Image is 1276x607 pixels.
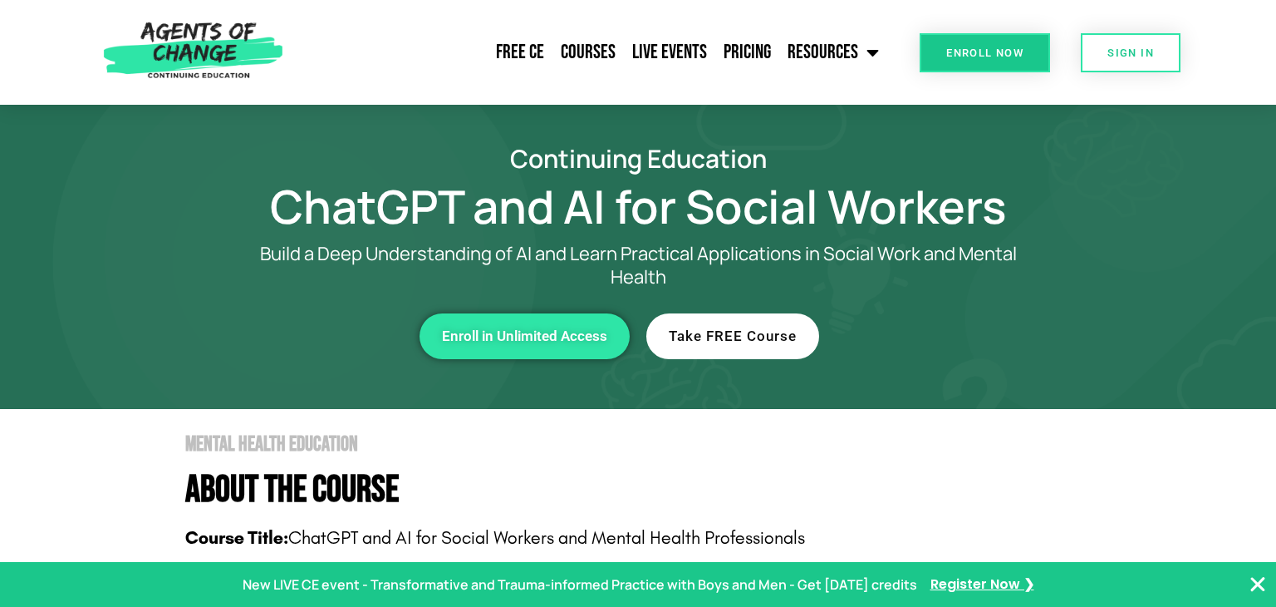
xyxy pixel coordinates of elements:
a: Courses [552,32,624,73]
span: Enroll Now [946,47,1023,58]
nav: Menu [291,32,887,73]
p: Build a Deep Understanding of AI and Learn Practical Applications in Social Work and Mental Health [231,242,1045,289]
a: Resources [779,32,887,73]
h2: Mental Health Education [185,434,1112,455]
span: Enroll in Unlimited Access [442,329,607,343]
button: Close Banner [1248,575,1268,595]
p: New LIVE CE event - Transformative and Trauma-informed Practice with Boys and Men - Get [DATE] cr... [243,573,917,597]
p: ChatGPT and AI for Social Workers and Mental Health Professionals [185,526,1112,551]
h1: ChatGPT and AI for Social Workers [164,187,1112,225]
a: Pricing [715,32,779,73]
h4: About The Course [185,471,1112,509]
a: Enroll in Unlimited Access [420,313,630,359]
a: SIGN IN [1081,33,1180,72]
b: Course Title: [185,527,288,549]
span: Take FREE Course [669,329,797,343]
h2: Continuing Education [164,146,1112,170]
span: SIGN IN [1107,47,1154,58]
a: Live Events [624,32,715,73]
a: Take FREE Course [646,313,819,359]
a: Register Now ❯ [930,573,1034,597]
a: Enroll Now [920,33,1050,72]
a: Free CE [488,32,552,73]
